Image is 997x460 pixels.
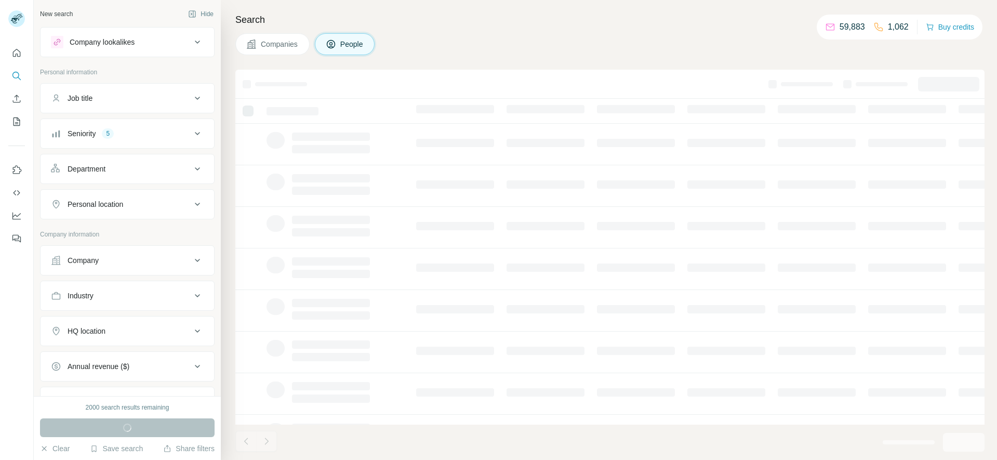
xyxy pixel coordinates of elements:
[163,443,215,454] button: Share filters
[40,68,215,77] p: Personal information
[235,12,985,27] h4: Search
[41,192,214,217] button: Personal location
[8,161,25,179] button: Use Surfe on LinkedIn
[8,67,25,85] button: Search
[70,37,135,47] div: Company lookalikes
[8,89,25,108] button: Enrich CSV
[41,283,214,308] button: Industry
[8,183,25,202] button: Use Surfe API
[68,199,123,209] div: Personal location
[40,230,215,239] p: Company information
[41,389,214,414] button: Employees (size)
[68,255,99,266] div: Company
[41,248,214,273] button: Company
[68,128,96,139] div: Seniority
[41,156,214,181] button: Department
[181,6,221,22] button: Hide
[261,39,299,49] span: Companies
[68,326,105,336] div: HQ location
[41,354,214,379] button: Annual revenue ($)
[41,121,214,146] button: Seniority5
[8,112,25,131] button: My lists
[8,44,25,62] button: Quick start
[90,443,143,454] button: Save search
[68,93,92,103] div: Job title
[340,39,364,49] span: People
[68,361,129,372] div: Annual revenue ($)
[102,129,114,138] div: 5
[840,21,865,33] p: 59,883
[888,21,909,33] p: 1,062
[40,443,70,454] button: Clear
[86,403,169,412] div: 2000 search results remaining
[41,86,214,111] button: Job title
[40,9,73,19] div: New search
[926,20,974,34] button: Buy credits
[8,206,25,225] button: Dashboard
[68,291,94,301] div: Industry
[41,30,214,55] button: Company lookalikes
[68,164,105,174] div: Department
[41,319,214,344] button: HQ location
[8,229,25,248] button: Feedback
